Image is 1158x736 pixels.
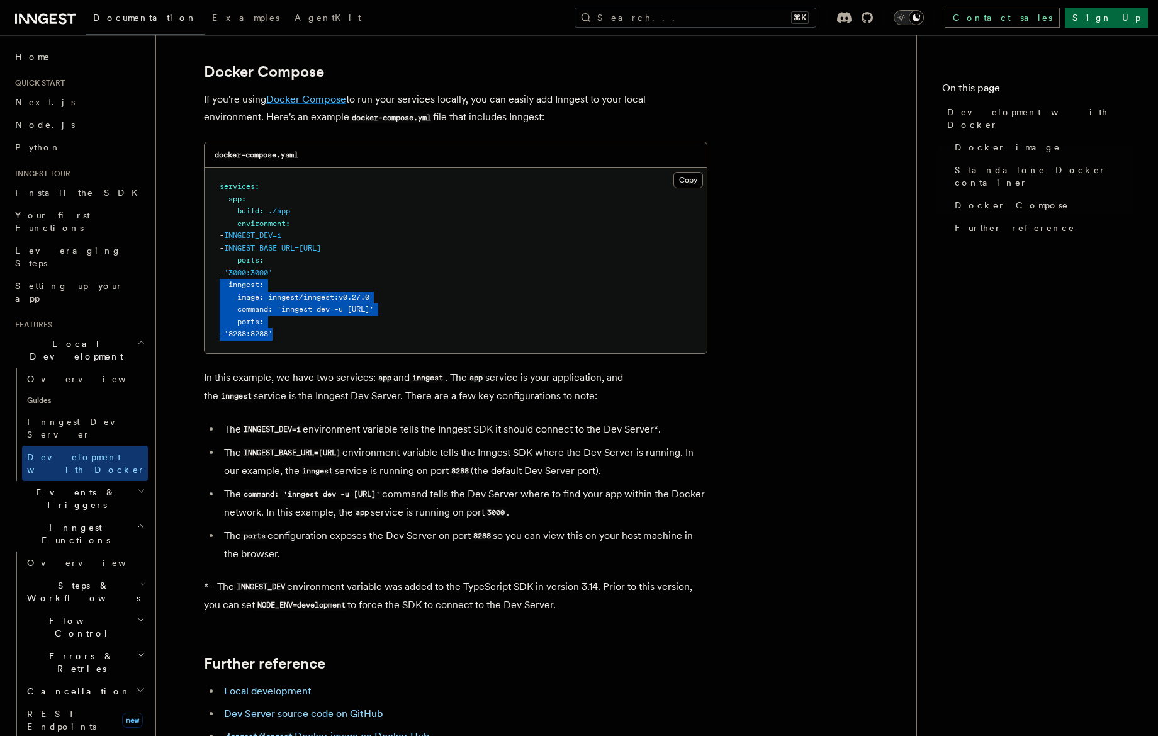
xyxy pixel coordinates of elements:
span: Further reference [955,222,1075,234]
span: Flow Control [22,614,137,640]
a: Dev Server source code on GitHub [224,708,383,720]
code: NODE_ENV=development [255,600,347,611]
a: Docker image [950,136,1133,159]
a: Node.js [10,113,148,136]
span: - [220,244,224,252]
a: Development with Docker [942,101,1133,136]
span: Setting up your app [15,281,123,303]
code: app [376,373,393,383]
code: docker-compose.yaml [215,150,298,159]
code: 8288 [449,466,471,477]
a: Examples [205,4,287,34]
span: Quick start [10,78,65,88]
a: Docker Compose [266,93,346,105]
li: The environment variable tells the Inngest SDK where the Dev Server is running. In our example, t... [220,444,707,480]
a: Contact sales [945,8,1060,28]
span: : [259,280,264,289]
span: Your first Functions [15,210,90,233]
code: 8288 [471,531,493,541]
span: Docker Compose [955,199,1069,212]
code: INNGEST_DEV=1 [241,424,303,435]
span: Standalone Docker container [955,164,1133,189]
span: build [237,207,259,215]
a: Sign Up [1065,8,1148,28]
span: ports [237,256,259,264]
span: Inngest tour [10,169,70,179]
a: Inngest Dev Server [22,410,148,446]
span: REST Endpoints [27,709,96,732]
span: Overview [27,374,157,384]
a: Further reference [950,217,1133,239]
button: Inngest Functions [10,516,148,552]
span: Documentation [93,13,197,23]
li: The configuration exposes the Dev Server on port so you can view this on your host machine in the... [220,527,707,563]
button: Errors & Retries [22,645,148,680]
span: Install the SDK [15,188,145,198]
code: docker-compose.yml [349,113,433,123]
span: 'inngest dev -u [URL]' [277,305,374,314]
button: Events & Triggers [10,481,148,516]
span: Inngest Dev Server [27,417,135,439]
code: INNGEST_DEV [234,582,287,592]
li: The command tells the Dev Server where to find your app within the Docker network. In this exampl... [220,485,707,522]
span: : [259,207,264,215]
span: Development with Docker [27,452,145,475]
span: INNGEST_DEV=1 [224,231,281,240]
a: Setting up your app [10,275,148,310]
span: Cancellation [22,685,131,698]
button: Copy [673,172,703,188]
span: Local Development [10,337,137,363]
span: Overview [27,558,157,568]
button: Search...⌘K [575,8,816,28]
span: : [259,317,264,326]
button: Toggle dark mode [894,10,924,25]
a: Home [10,45,148,68]
a: Standalone Docker container [950,159,1133,194]
p: * - The environment variable was added to the TypeScript SDK in version 3.14. Prior to this versi... [204,578,707,614]
code: 3000 [485,507,507,518]
span: new [122,713,143,728]
span: : [242,195,246,203]
span: Events & Triggers [10,486,137,511]
p: In this example, we have two services: and . The service is your application, and the service is ... [204,369,707,405]
span: - [220,268,224,277]
span: Steps & Workflows [22,579,140,604]
a: Docker Compose [204,63,324,81]
span: Errors & Retries [22,650,137,675]
span: Leveraging Steps [15,246,121,268]
a: Your first Functions [10,204,148,239]
a: Python [10,136,148,159]
code: INNGEST_BASE_URL=[URL] [241,448,342,458]
span: : [255,182,259,191]
a: Further reference [204,655,325,672]
span: Guides [22,390,148,410]
span: : [259,256,264,264]
h4: On this page [942,81,1133,101]
button: Local Development [10,332,148,368]
span: Inngest Functions [10,521,136,546]
button: Cancellation [22,680,148,703]
span: environment [237,219,286,228]
code: ports [241,531,267,541]
code: inngest [300,466,335,477]
span: : [268,305,273,314]
a: AgentKit [287,4,369,34]
a: Documentation [86,4,205,35]
a: Overview [22,368,148,390]
span: Home [15,50,50,63]
span: command [237,305,268,314]
span: - [220,329,224,338]
span: : [259,293,264,302]
span: image [237,293,259,302]
span: inngest/inngest:v0.27.0 [268,293,369,302]
span: ports [237,317,259,326]
kbd: ⌘K [791,11,809,24]
code: app [467,373,485,383]
span: ./app [268,207,290,215]
span: Examples [212,13,279,23]
a: Docker Compose [950,194,1133,217]
span: '3000:3000' [224,268,273,277]
span: - [220,231,224,240]
span: services [220,182,255,191]
a: Development with Docker [22,446,148,481]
